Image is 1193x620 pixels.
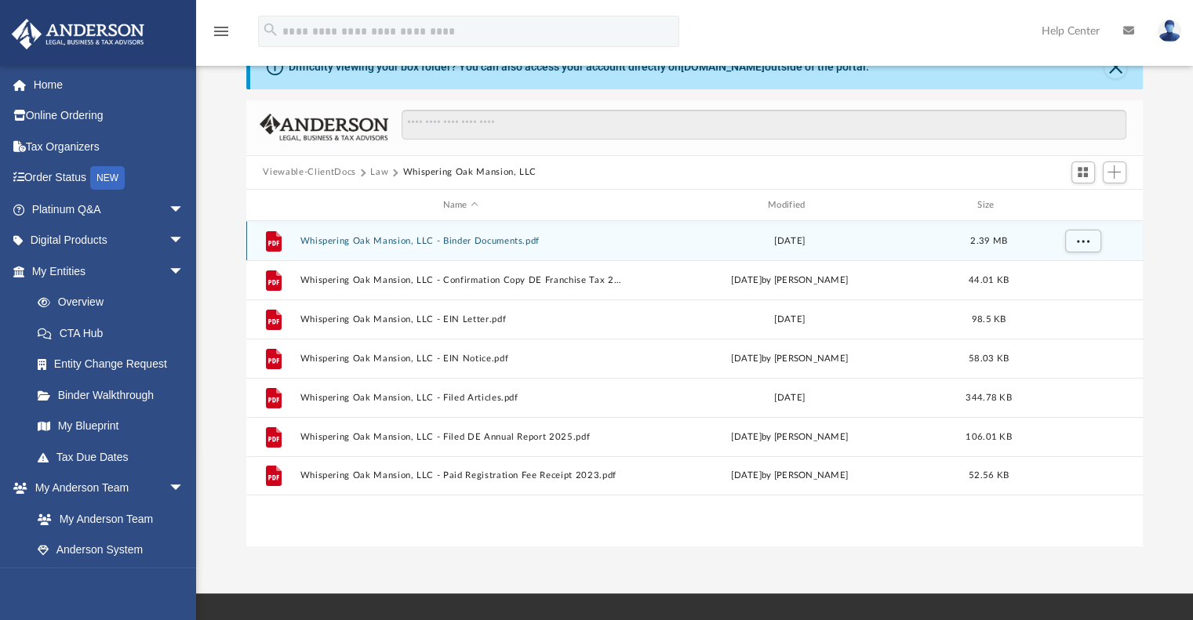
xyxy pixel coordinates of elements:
[970,237,1007,245] span: 2.39 MB
[957,198,1020,212] div: Size
[300,275,621,285] button: Whispering Oak Mansion, LLC - Confirmation Copy DE Franchise Tax 2024.pdf
[11,131,208,162] a: Tax Organizers
[22,441,208,473] a: Tax Due Dates
[169,225,200,257] span: arrow_drop_down
[169,473,200,505] span: arrow_drop_down
[966,433,1011,441] span: 106.01 KB
[11,69,208,100] a: Home
[1071,161,1095,183] button: Switch to Grid View
[289,59,869,75] div: Difficulty viewing your box folder? You can also access your account directly on outside of the p...
[169,256,200,288] span: arrow_drop_down
[11,194,208,225] a: Platinum Q&Aarrow_drop_down
[22,287,208,318] a: Overview
[300,471,621,481] button: Whispering Oak Mansion, LLC - Paid Registration Fee Receipt 2023.pdf
[7,19,149,49] img: Anderson Advisors Platinum Portal
[628,234,950,248] div: [DATE]
[212,30,231,41] a: menu
[968,354,1008,363] span: 58.03 KB
[212,22,231,41] i: menu
[22,349,208,380] a: Entity Change Request
[1104,56,1126,78] button: Close
[11,162,208,194] a: Order StatusNEW
[299,198,621,212] div: Name
[300,314,621,325] button: Whispering Oak Mansion, LLC - EIN Letter.pdf
[968,276,1008,285] span: 44.01 KB
[262,21,279,38] i: search
[253,198,292,212] div: id
[1064,230,1100,253] button: More options
[628,352,950,366] div: [DATE] by [PERSON_NAME]
[1103,161,1126,183] button: Add
[971,315,1006,324] span: 98.5 KB
[22,565,200,596] a: Client Referrals
[300,432,621,442] button: Whispering Oak Mansion, LLC - Filed DE Annual Report 2025.pdf
[169,194,200,226] span: arrow_drop_down
[628,470,950,484] div: [DATE] by [PERSON_NAME]
[300,354,621,364] button: Whispering Oak Mansion, LLC - EIN Notice.pdf
[263,165,355,179] button: Viewable-ClientDocs
[246,221,1144,546] div: grid
[966,393,1011,402] span: 344.78 KB
[681,60,765,73] a: [DOMAIN_NAME]
[22,411,200,442] a: My Blueprint
[402,165,536,179] button: Whispering Oak Mansion, LLC
[300,393,621,403] button: Whispering Oak Mansion, LLC - Filed Articles.pdf
[370,165,388,179] button: Law
[1027,198,1137,212] div: id
[628,430,950,444] div: [DATE] by [PERSON_NAME]
[11,473,200,504] a: My Anderson Teamarrow_drop_down
[628,313,950,327] div: [DATE]
[11,100,208,132] a: Online Ordering
[968,472,1008,480] span: 52.56 KB
[22,317,208,349] a: CTA Hub
[11,225,208,256] a: Digital Productsarrow_drop_down
[402,110,1126,140] input: Search files and folders
[22,503,192,535] a: My Anderson Team
[1158,20,1181,42] img: User Pic
[22,379,208,411] a: Binder Walkthrough
[90,166,125,190] div: NEW
[11,256,208,287] a: My Entitiesarrow_drop_down
[300,236,621,246] button: Whispering Oak Mansion, LLC - Binder Documents.pdf
[628,274,950,288] div: [DATE] by [PERSON_NAME]
[22,535,200,566] a: Anderson System
[628,198,951,212] div: Modified
[628,391,950,405] div: [DATE]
